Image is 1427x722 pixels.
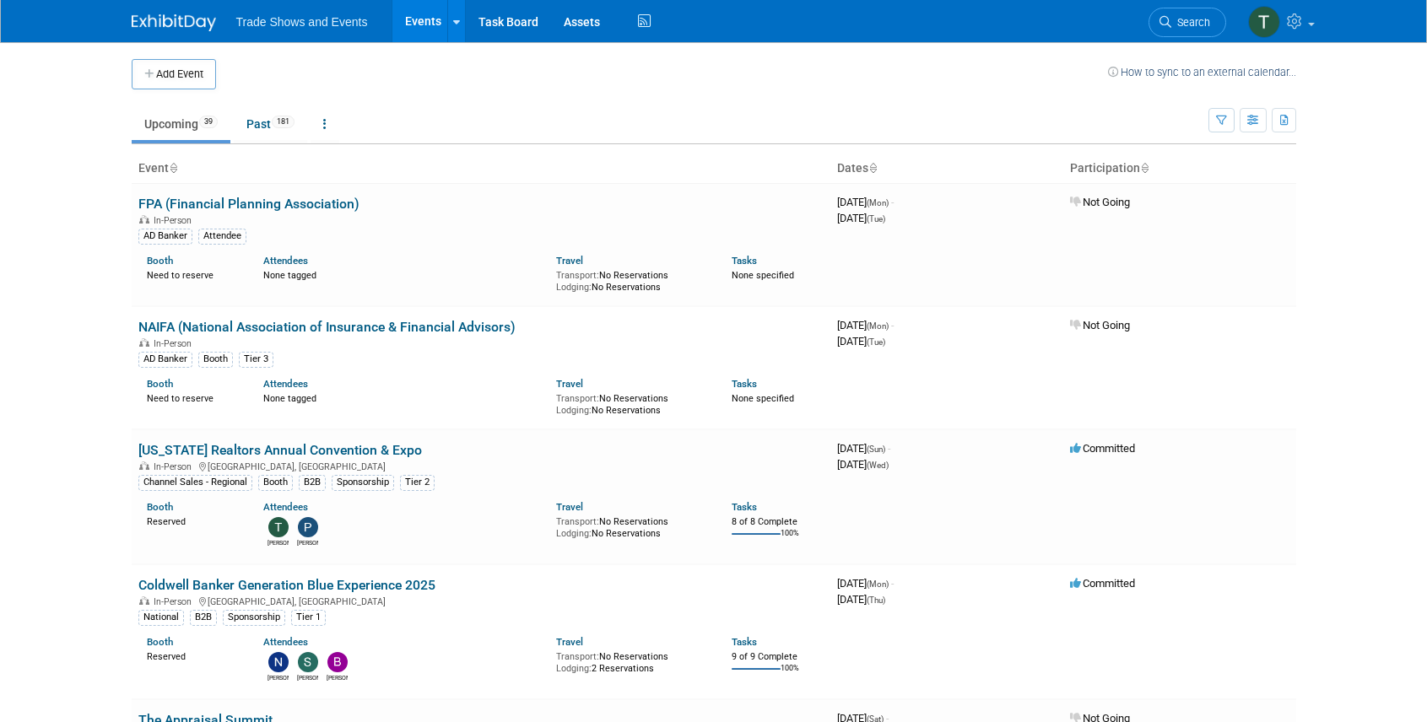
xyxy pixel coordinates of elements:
[154,215,197,226] span: In-Person
[781,529,799,552] td: 100%
[258,475,293,490] div: Booth
[867,337,885,347] span: (Tue)
[139,461,149,470] img: In-Person Event
[1248,6,1280,38] img: Tiff Wagner
[298,652,318,672] img: Simona Daneshfar
[297,672,318,682] div: Simona Daneshfar
[154,338,197,349] span: In-Person
[868,161,877,175] a: Sort by Start Date
[147,267,239,282] div: Need to reserve
[867,579,889,589] span: (Mon)
[263,267,543,282] div: None tagged
[327,652,348,672] img: Bobby DeSpain
[556,636,583,648] a: Travel
[138,594,824,607] div: [GEOGRAPHIC_DATA], [GEOGRAPHIC_DATA]
[268,537,289,547] div: Thomas Horrell
[138,610,184,625] div: National
[556,501,583,513] a: Travel
[867,595,885,605] span: (Thu)
[732,378,757,390] a: Tasks
[556,651,599,662] span: Transport:
[891,196,894,208] span: -
[299,475,326,490] div: B2B
[132,59,216,89] button: Add Event
[891,577,894,590] span: -
[556,516,599,527] span: Transport:
[236,15,368,29] span: Trade Shows and Events
[556,405,592,416] span: Lodging:
[327,672,348,682] div: Bobby DeSpain
[556,648,706,674] div: No Reservations 2 Reservations
[138,229,192,244] div: AD Banker
[1063,154,1296,183] th: Participation
[556,663,592,674] span: Lodging:
[556,393,599,404] span: Transport:
[837,458,889,471] span: [DATE]
[139,215,149,224] img: In-Person Event
[556,255,583,267] a: Travel
[268,517,289,537] img: Thomas Horrell
[132,108,230,140] a: Upcoming39
[556,270,599,281] span: Transport:
[263,378,308,390] a: Attendees
[400,475,435,490] div: Tier 2
[1070,442,1135,455] span: Committed
[556,282,592,293] span: Lodging:
[891,319,894,331] span: -
[147,636,173,648] a: Booth
[297,537,318,547] div: Peter Hannun
[732,255,757,267] a: Tasks
[198,352,233,367] div: Booth
[199,116,218,128] span: 39
[154,596,197,607] span: In-Person
[837,593,885,606] span: [DATE]
[837,442,890,455] span: [DATE]
[556,390,706,416] div: No Reservations No Reservations
[263,255,308,267] a: Attendees
[234,108,307,140] a: Past181
[291,610,326,625] div: Tier 1
[1140,161,1149,175] a: Sort by Participation Type
[837,212,885,224] span: [DATE]
[138,577,435,593] a: Coldwell Banker Generation Blue Experience 2025
[1108,66,1296,78] a: How to sync to an external calendar...
[138,442,422,458] a: [US_STATE] Realtors Annual Convention & Expo
[139,596,149,605] img: In-Person Event
[867,321,889,331] span: (Mon)
[867,214,885,224] span: (Tue)
[198,229,246,244] div: Attendee
[1070,319,1130,331] span: Not Going
[1171,16,1210,29] span: Search
[190,610,217,625] div: B2B
[867,445,885,454] span: (Sun)
[732,501,757,513] a: Tasks
[837,319,894,331] span: [DATE]
[138,319,516,335] a: NAIFA (National Association of Insurance & Financial Advisors)
[298,517,318,537] img: Peter Hannun
[147,501,173,513] a: Booth
[154,461,197,472] span: In-Person
[263,501,308,513] a: Attendees
[147,513,239,528] div: Reserved
[138,352,192,367] div: AD Banker
[732,651,824,663] div: 9 of 9 Complete
[732,270,794,281] span: None specified
[837,577,894,590] span: [DATE]
[867,198,889,207] span: (Mon)
[732,636,757,648] a: Tasks
[138,475,252,490] div: Channel Sales - Regional
[138,459,824,472] div: [GEOGRAPHIC_DATA], [GEOGRAPHIC_DATA]
[556,378,583,390] a: Travel
[138,196,359,212] a: FPA (Financial Planning Association)
[556,513,706,539] div: No Reservations No Reservations
[1149,8,1226,37] a: Search
[147,255,173,267] a: Booth
[556,528,592,539] span: Lodging:
[263,636,308,648] a: Attendees
[147,378,173,390] a: Booth
[132,154,830,183] th: Event
[169,161,177,175] a: Sort by Event Name
[223,610,285,625] div: Sponsorship
[1070,196,1130,208] span: Not Going
[272,116,295,128] span: 181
